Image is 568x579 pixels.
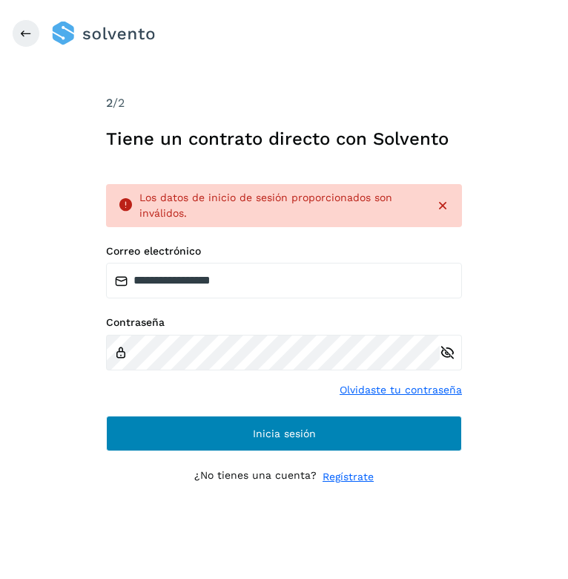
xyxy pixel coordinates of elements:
span: 2 [106,96,113,110]
label: Contraseña [106,316,462,329]
div: /2 [106,94,462,112]
div: Los datos de inicio de sesión proporcionados son inválidos. [139,190,423,221]
span: Inicia sesión [253,428,316,439]
a: Regístrate [323,469,374,485]
button: Inicia sesión [106,416,462,451]
p: ¿No tienes una cuenta? [194,469,317,485]
label: Correo electrónico [106,245,462,258]
h1: Tiene un contrato directo con Solvento [106,128,462,150]
a: Olvidaste tu contraseña [340,382,462,398]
